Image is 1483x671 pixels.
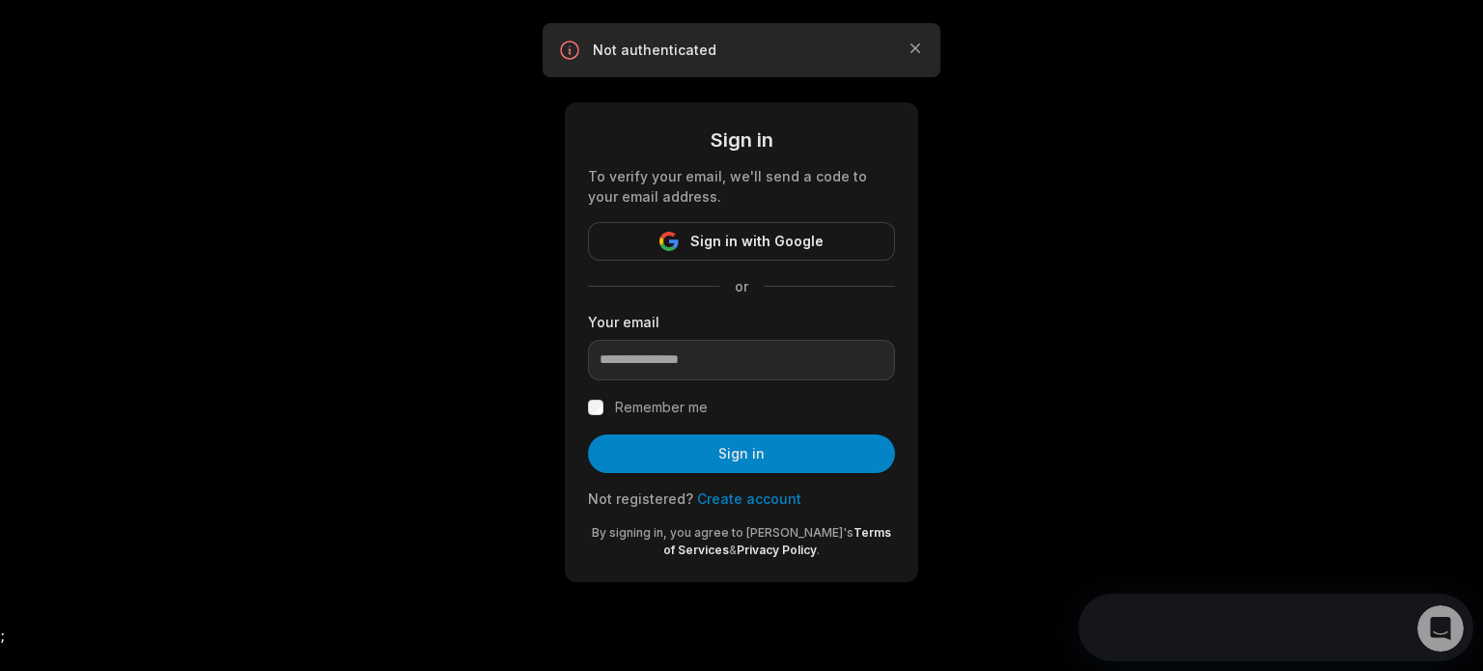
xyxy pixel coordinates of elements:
label: Remember me [615,396,708,419]
span: . [817,543,820,557]
span: Sign in with Google [690,230,824,253]
span: Not registered? [588,490,693,507]
button: Sign in [588,434,895,473]
a: Privacy Policy [737,543,817,557]
span: By signing in, you agree to [PERSON_NAME]'s [592,525,853,540]
span: or [719,276,764,296]
a: Create account [697,490,801,507]
div: Sign in [588,126,895,154]
iframe: Intercom live chat [1417,605,1464,652]
button: Sign in with Google [588,222,895,261]
a: Terms of Services [663,525,891,557]
span: & [729,543,737,557]
label: Your email [588,312,895,332]
div: To verify your email, we'll send a code to your email address. [588,166,895,207]
iframe: Intercom live chat Discovery-Launcher [1078,594,1473,661]
p: Not authenticated [593,41,890,60]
